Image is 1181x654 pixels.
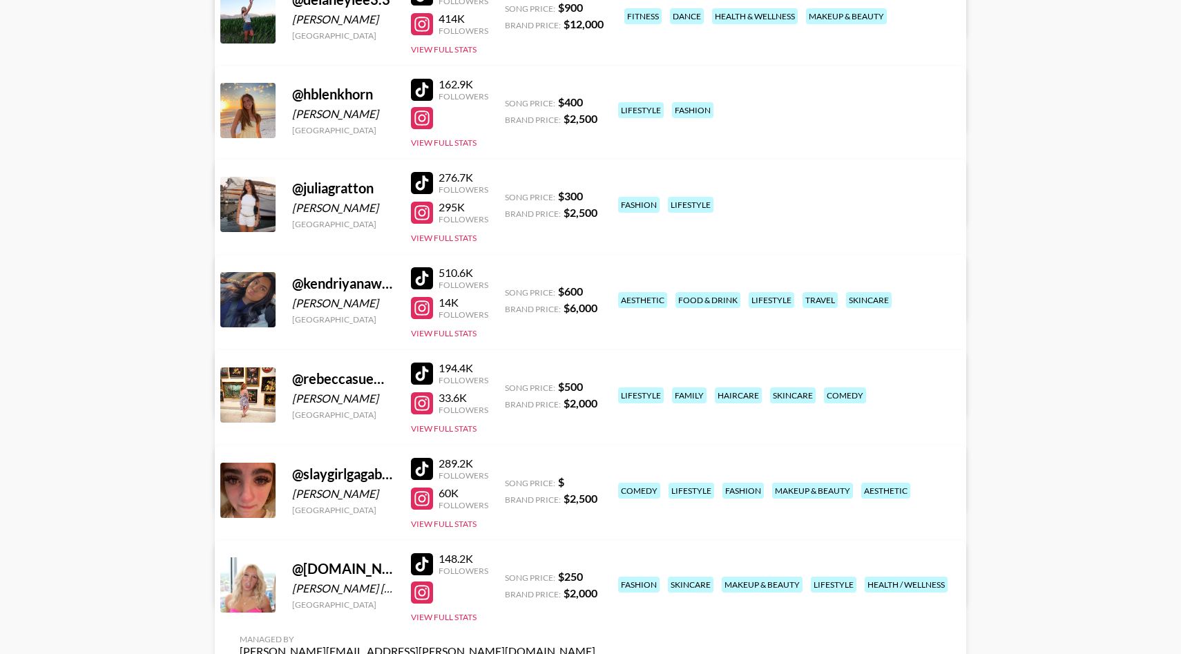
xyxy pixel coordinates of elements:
div: [GEOGRAPHIC_DATA] [292,599,394,610]
div: 33.6K [439,391,488,405]
span: Brand Price: [505,20,561,30]
span: Song Price: [505,192,555,202]
span: Brand Price: [505,494,561,505]
strong: $ 900 [558,1,583,14]
span: Song Price: [505,478,555,488]
strong: $ 2,500 [564,206,597,219]
strong: $ 12,000 [564,17,604,30]
div: skincare [668,577,713,593]
button: View Full Stats [411,137,477,148]
div: lifestyle [618,387,664,403]
div: lifestyle [668,197,713,213]
button: View Full Stats [411,233,477,243]
strong: $ [558,475,564,488]
div: Followers [439,280,488,290]
span: Brand Price: [505,399,561,410]
div: [GEOGRAPHIC_DATA] [292,125,394,135]
div: @ [DOMAIN_NAME] [292,560,394,577]
div: comedy [824,387,866,403]
div: 276.7K [439,171,488,184]
div: @ rebeccasuewatson [292,370,394,387]
strong: $ 2,000 [564,586,597,599]
div: haircare [715,387,762,403]
div: 148.2K [439,552,488,566]
div: aesthetic [618,292,667,308]
div: family [672,387,707,403]
div: 194.4K [439,361,488,375]
span: Song Price: [505,573,555,583]
div: fitness [624,8,662,24]
div: 14K [439,296,488,309]
div: Followers [439,91,488,102]
div: dance [670,8,704,24]
div: makeup & beauty [722,577,803,593]
div: makeup & beauty [806,8,887,24]
strong: $ 2,000 [564,396,597,410]
div: [PERSON_NAME] [292,12,394,26]
span: Brand Price: [505,304,561,314]
strong: $ 600 [558,285,583,298]
div: [GEOGRAPHIC_DATA] [292,410,394,420]
span: Brand Price: [505,115,561,125]
button: View Full Stats [411,44,477,55]
div: [PERSON_NAME] [292,487,394,501]
strong: $ 500 [558,380,583,393]
div: [PERSON_NAME] [292,296,394,310]
div: @ kendriyanawilson [292,275,394,292]
strong: $ 300 [558,189,583,202]
div: [PERSON_NAME] [PERSON_NAME] [292,581,394,595]
div: skincare [770,387,816,403]
div: [PERSON_NAME] [292,201,394,215]
div: 510.6K [439,266,488,280]
div: [PERSON_NAME] [292,392,394,405]
div: Followers [439,375,488,385]
div: 414K [439,12,488,26]
div: fashion [722,483,764,499]
span: Brand Price: [505,589,561,599]
span: Song Price: [505,383,555,393]
div: skincare [846,292,892,308]
div: 289.2K [439,456,488,470]
div: Followers [439,214,488,224]
span: Brand Price: [505,209,561,219]
div: lifestyle [811,577,856,593]
div: aesthetic [861,483,910,499]
div: 162.9K [439,77,488,91]
div: Followers [439,184,488,195]
div: lifestyle [618,102,664,118]
div: Followers [439,309,488,320]
div: 60K [439,486,488,500]
div: 295K [439,200,488,214]
div: [PERSON_NAME] [292,107,394,121]
span: Song Price: [505,287,555,298]
span: Song Price: [505,3,555,14]
div: comedy [618,483,660,499]
div: Followers [439,500,488,510]
div: travel [803,292,838,308]
button: View Full Stats [411,423,477,434]
div: lifestyle [749,292,794,308]
div: @ juliagratton [292,180,394,197]
div: @ slaygirlgagaboots2 [292,465,394,483]
div: fashion [618,577,660,593]
strong: $ 2,500 [564,112,597,125]
button: View Full Stats [411,612,477,622]
strong: $ 400 [558,95,583,108]
span: Song Price: [505,98,555,108]
div: Followers [439,566,488,576]
div: [GEOGRAPHIC_DATA] [292,219,394,229]
div: fashion [618,197,660,213]
div: lifestyle [669,483,714,499]
button: View Full Stats [411,328,477,338]
strong: $ 2,500 [564,492,597,505]
div: makeup & beauty [772,483,853,499]
strong: $ 6,000 [564,301,597,314]
button: View Full Stats [411,519,477,529]
div: [GEOGRAPHIC_DATA] [292,314,394,325]
div: health & wellness [712,8,798,24]
div: Followers [439,470,488,481]
div: [GEOGRAPHIC_DATA] [292,30,394,41]
div: @ hblenkhorn [292,86,394,103]
div: [GEOGRAPHIC_DATA] [292,505,394,515]
strong: $ 250 [558,570,583,583]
